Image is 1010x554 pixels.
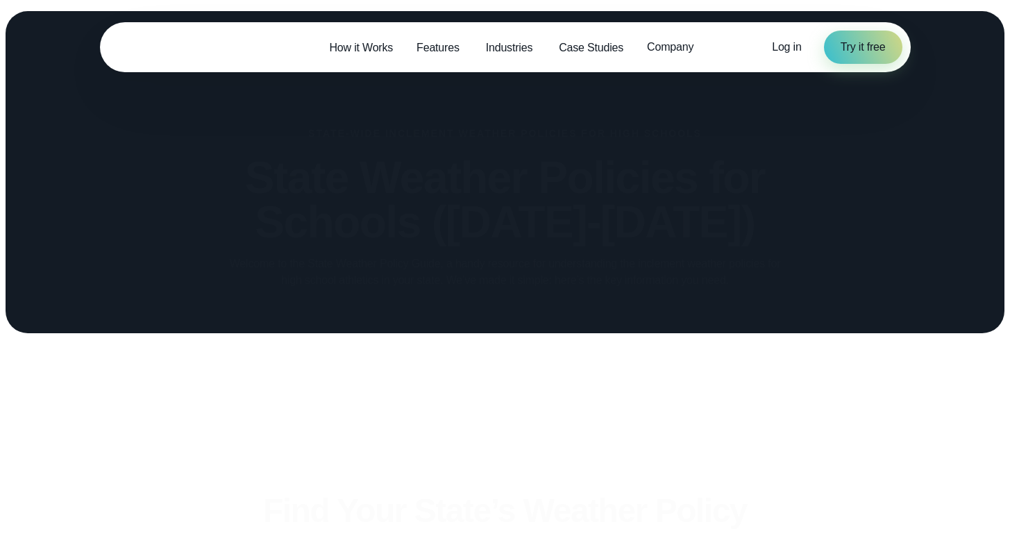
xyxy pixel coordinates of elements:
[317,33,405,62] a: How it Works
[416,40,460,56] span: Features
[329,40,393,56] span: How it Works
[772,41,801,53] span: Log in
[772,39,801,56] a: Log in
[647,39,693,56] span: Company
[486,40,532,56] span: Industries
[841,39,886,56] span: Try it free
[824,31,902,64] a: Try it free
[547,33,635,62] a: Case Studies
[559,40,623,56] span: Case Studies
